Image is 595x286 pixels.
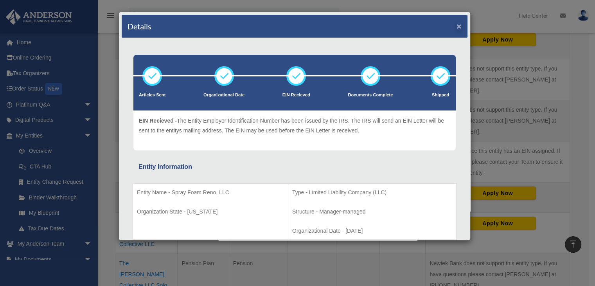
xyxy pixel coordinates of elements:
p: The Entity Employer Identification Number has been issued by the IRS. The IRS will send an EIN Le... [139,116,450,135]
p: EIN Recieved [282,91,310,99]
p: Structure - Manager-managed [292,207,452,217]
div: Entity Information [138,161,451,172]
p: Articles Sent [139,91,165,99]
p: Organizational Date - [DATE] [292,226,452,236]
p: Documents Complete [348,91,393,99]
p: Type - Limited Liability Company (LLC) [292,188,452,197]
span: EIN Recieved - [139,118,177,124]
p: Shipped [431,91,450,99]
p: Organizational Date [203,91,244,99]
p: Organization State - [US_STATE] [137,207,284,217]
p: Entity Name - Spray Foam Reno, LLC [137,188,284,197]
h4: Details [128,21,151,32]
button: × [457,22,462,30]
